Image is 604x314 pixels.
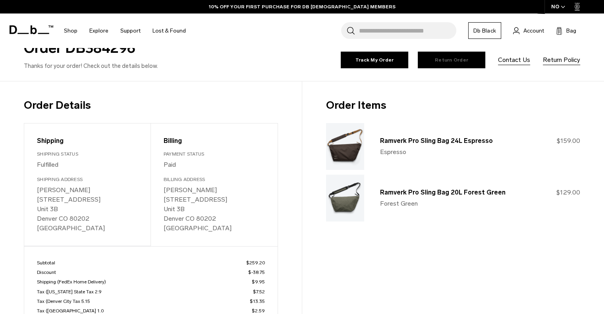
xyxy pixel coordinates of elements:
span: $259.20 [246,259,265,266]
div: Shipping Address [37,176,138,183]
span: $13.35 [250,298,265,305]
nav: Main Navigation [58,13,192,48]
p: Paid [164,160,265,170]
h3: Order Details [24,97,278,114]
a: Return Order [418,52,485,68]
h2: Order DB384296 [24,37,299,59]
span: $-38.75 [248,269,265,276]
p: [PERSON_NAME] [STREET_ADDRESS] Unit 3B Denver CO 80202 [GEOGRAPHIC_DATA] [37,185,138,233]
p: Shipping (FedEx Home Delivery) [37,278,265,285]
a: Track My Order [341,52,408,68]
img: Ramverk Pro Sling Bag 24L Espresso [326,123,364,170]
span: $9.95 [252,278,265,285]
a: Explore [89,17,108,45]
img: Ramverk Pro Sling Bag 20L Forest Green [326,175,364,222]
p: Discount [37,269,265,276]
span: $7.52 [253,288,265,295]
a: 10% OFF YOUR FIRST PURCHASE FOR DB [DEMOGRAPHIC_DATA] MEMBERS [209,3,396,10]
p: Fulfilled [37,160,138,170]
a: Ramverk Pro Sling Bag 24L Espresso [380,137,493,144]
a: Account [513,26,544,35]
h3: Order Items [326,97,581,114]
span: $129.00 [556,189,580,196]
a: Shop [64,17,77,45]
div: Billing Address [164,176,265,183]
span: $159.00 [557,137,580,144]
button: Bag [556,26,576,35]
a: Return Policy [543,55,580,65]
a: Support [120,17,141,45]
span: Bag [566,27,576,35]
a: Lost & Found [152,17,186,45]
div: Shipping [37,136,138,146]
a: Ramverk Pro Sling Bag 20L Forest Green [380,189,506,196]
p: Thanks for your order! Check out the details below. [24,62,299,71]
p: Subtotal [37,259,265,266]
div: Payment Status [164,150,265,158]
span: Espresso [380,147,406,157]
span: Forest Green [380,199,418,208]
div: Shipping Status [37,150,138,158]
div: Billing [164,136,265,146]
p: Tax ([US_STATE] State Tax 2.9 [37,288,265,295]
a: Db Black [468,22,501,39]
span: Account [523,27,544,35]
p: [PERSON_NAME] [STREET_ADDRESS] Unit 3B Denver CO 80202 [GEOGRAPHIC_DATA] [164,185,265,233]
p: Tax (Denver City Tax 5.15 [37,298,265,305]
a: Contact Us [498,55,530,65]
